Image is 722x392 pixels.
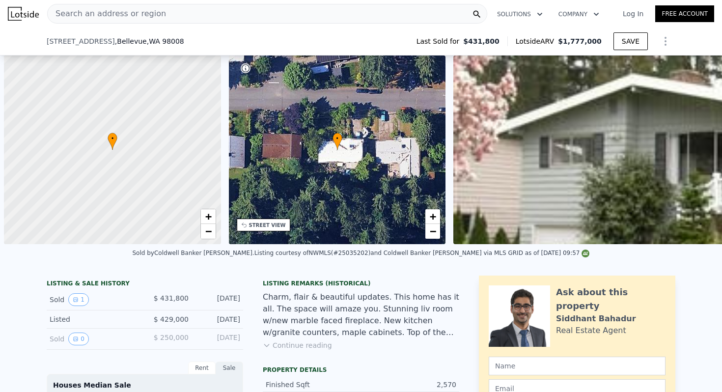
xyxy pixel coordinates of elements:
div: Finished Sqft [266,380,361,390]
a: Free Account [655,5,714,22]
span: • [108,134,117,143]
div: Sold by Coldwell Banker [PERSON_NAME] . [133,250,254,256]
button: SAVE [613,32,648,50]
a: Zoom in [201,209,216,224]
div: Sold [50,333,137,345]
span: − [205,225,211,237]
span: $ 250,000 [154,334,189,341]
div: [DATE] [196,333,240,345]
button: Continue reading [263,340,332,350]
div: LISTING & SALE HISTORY [47,280,243,289]
span: − [430,225,436,237]
input: Name [489,357,666,375]
a: Zoom out [201,224,216,239]
span: $ 431,800 [154,294,189,302]
span: $1,777,000 [558,37,602,45]
button: View historical data [68,333,89,345]
button: Show Options [656,31,675,51]
div: • [333,133,342,150]
span: Search an address or region [48,8,166,20]
div: Charm, flair & beautiful updates. This home has it all. The space will amaze you. Stunning liv ro... [263,291,459,338]
button: View historical data [68,293,89,306]
div: Ask about this property [556,285,666,313]
span: • [333,134,342,143]
div: Sold [50,293,137,306]
span: + [430,210,436,223]
span: Lotside ARV [516,36,558,46]
span: , Bellevue [115,36,184,46]
span: [STREET_ADDRESS] [47,36,115,46]
span: $ 429,000 [154,315,189,323]
div: Sale [216,362,243,374]
button: Company [551,5,607,23]
div: Property details [263,366,459,374]
span: , WA 98008 [147,37,184,45]
img: NWMLS Logo [582,250,589,257]
span: $431,800 [463,36,500,46]
div: Listing Remarks (Historical) [263,280,459,287]
button: Solutions [489,5,551,23]
div: Siddhant Bahadur [556,313,636,325]
div: STREET VIEW [249,222,286,229]
div: Listed [50,314,137,324]
div: [DATE] [196,314,240,324]
div: Rent [188,362,216,374]
a: Zoom in [425,209,440,224]
div: Real Estate Agent [556,325,626,336]
img: Lotside [8,7,39,21]
a: Zoom out [425,224,440,239]
div: 2,570 [361,380,456,390]
div: Listing courtesy of NWMLS (#25035202) and Coldwell Banker [PERSON_NAME] via MLS GRID as of [DATE]... [254,250,590,256]
div: Houses Median Sale [53,380,237,390]
div: • [108,133,117,150]
span: Last Sold for [417,36,464,46]
a: Log In [611,9,655,19]
div: [DATE] [196,293,240,306]
span: + [205,210,211,223]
